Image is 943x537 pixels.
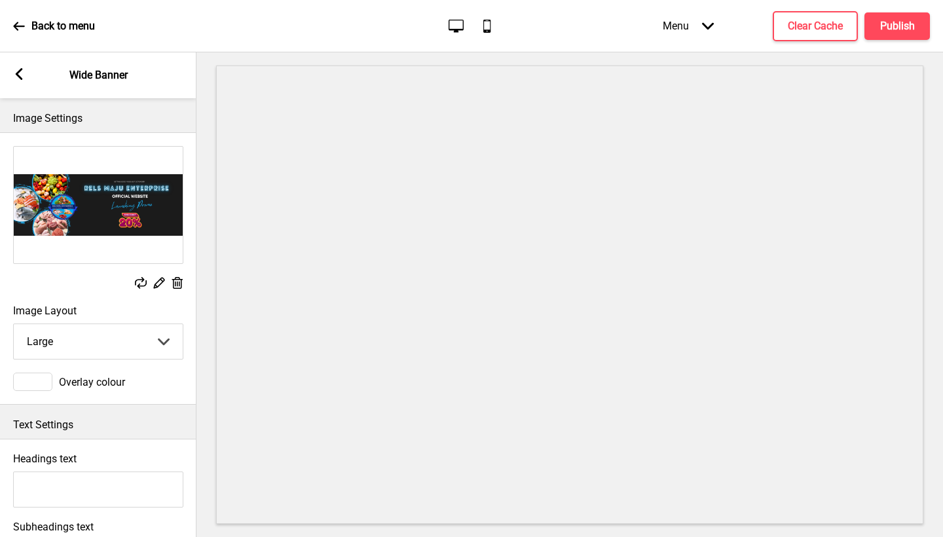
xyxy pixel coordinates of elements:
[69,68,128,83] p: Wide Banner
[31,19,95,33] p: Back to menu
[13,9,95,44] a: Back to menu
[13,305,183,317] label: Image Layout
[13,521,94,533] label: Subheadings text
[773,11,858,41] button: Clear Cache
[880,19,915,33] h4: Publish
[788,19,843,33] h4: Clear Cache
[13,111,183,126] p: Image Settings
[13,453,77,465] label: Headings text
[650,7,727,45] div: Menu
[13,418,183,432] p: Text Settings
[14,147,183,263] img: Image
[864,12,930,40] button: Publish
[13,373,183,391] div: Overlay colour
[59,376,125,388] span: Overlay colour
